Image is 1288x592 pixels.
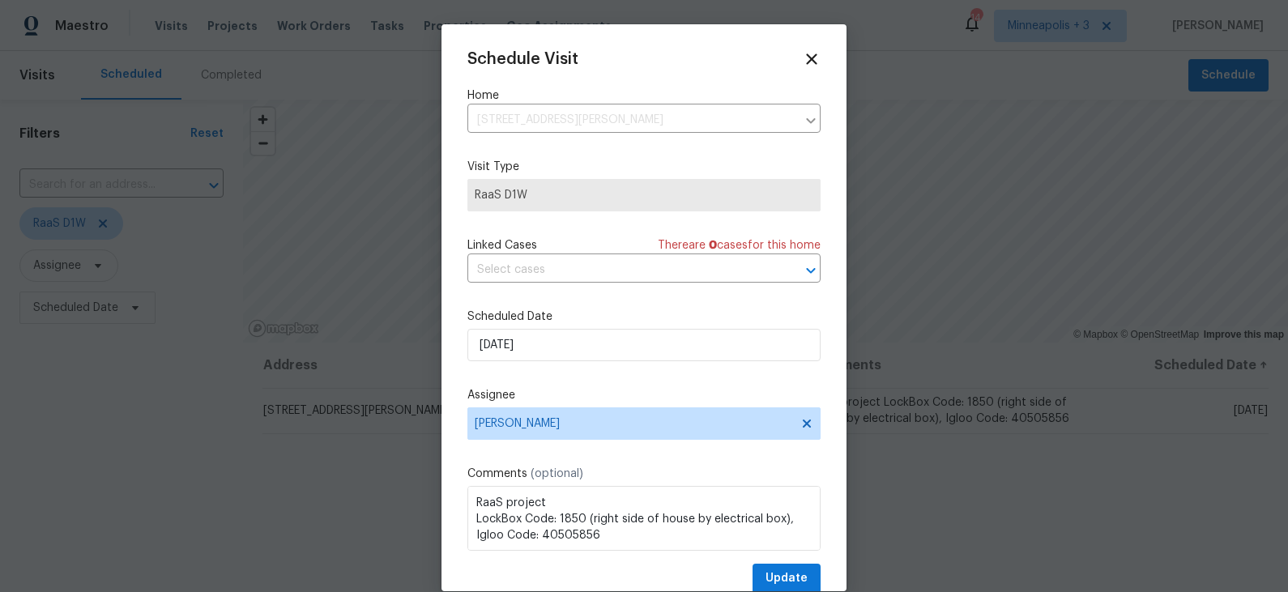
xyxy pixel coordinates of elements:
[467,486,821,551] textarea: RaaS project LockBox Code: 1850 (right side of house by electrical box), Igloo Code: 40505856
[467,329,821,361] input: M/D/YYYY
[475,187,813,203] span: RaaS D1W
[467,87,821,104] label: Home
[800,259,822,282] button: Open
[467,51,578,67] span: Schedule Visit
[658,237,821,253] span: There are case s for this home
[467,237,537,253] span: Linked Cases
[531,468,583,479] span: (optional)
[467,466,821,482] label: Comments
[709,240,717,251] span: 0
[467,108,796,133] input: Enter in an address
[475,417,792,430] span: [PERSON_NAME]
[467,387,821,403] label: Assignee
[766,569,808,589] span: Update
[467,309,821,325] label: Scheduled Date
[803,50,821,68] span: Close
[467,159,821,175] label: Visit Type
[467,258,775,283] input: Select cases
